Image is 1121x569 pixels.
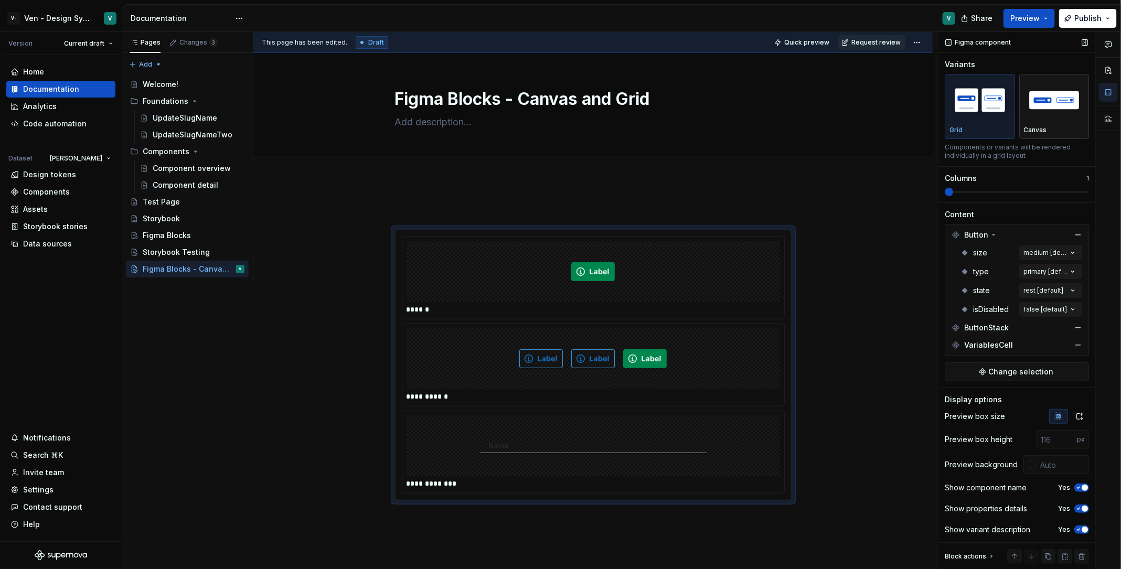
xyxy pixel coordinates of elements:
div: V [947,14,951,23]
div: Dataset [8,154,33,163]
svg: Supernova Logo [35,550,87,561]
div: V [109,14,112,23]
div: rest [default] [1023,286,1063,295]
button: Add [126,57,165,72]
button: Publish [1059,9,1117,28]
div: To enrich screen reader interactions, please activate Accessibility in Grammarly extension settings [395,205,792,500]
span: [PERSON_NAME] [50,154,102,163]
div: Show variant description [945,524,1030,535]
button: Help [6,516,115,533]
button: medium [default] [1019,245,1082,260]
div: Content [945,209,974,220]
div: Components [23,187,70,197]
div: Analytics [23,101,57,112]
img: placeholder [1024,81,1085,119]
a: Test Page [126,194,249,210]
div: Preview box height [945,434,1012,445]
button: Share [956,9,999,28]
span: size [973,248,987,258]
span: This page has been edited. [262,38,347,47]
a: Analytics [6,98,115,115]
div: Component detail [153,180,218,190]
a: Invite team [6,464,115,481]
button: Request review [838,35,905,50]
div: VariablesCell [947,337,1086,353]
a: Storybook Testing [126,244,249,261]
span: Request review [851,38,901,47]
a: Code automation [6,115,115,132]
input: Auto [1036,455,1089,474]
div: medium [default] [1023,249,1067,257]
a: Storybook stories [6,218,115,235]
a: Storybook [126,210,249,227]
div: Documentation [23,84,79,94]
div: Preview background [945,459,1018,470]
div: V [239,264,242,274]
button: primary [default] [1019,264,1082,279]
p: Canvas [1024,126,1047,134]
div: Page tree [126,76,249,277]
a: UpdateSlugName [136,110,249,126]
div: Figma Blocks - Canvas and Grid [143,264,229,274]
div: Code automation [23,119,87,129]
label: Yes [1058,504,1070,513]
div: Components [126,143,249,160]
span: Current draft [64,39,104,48]
a: Data sources [6,235,115,252]
div: Pages [130,38,161,47]
span: Add [139,60,152,69]
span: Change selection [989,367,1054,377]
button: Notifications [6,430,115,446]
a: Components [6,184,115,200]
div: Ven - Design System Test [24,13,91,24]
div: ButtonStack [947,319,1086,336]
div: Components or variants will be rendered individually in a grid layout [945,143,1089,160]
button: Current draft [59,36,118,51]
div: Components [143,146,189,157]
span: Quick preview [784,38,829,47]
div: Contact support [23,502,82,512]
span: ButtonStack [964,323,1009,333]
label: Yes [1058,525,1070,534]
button: Contact support [6,499,115,516]
button: placeholderGrid [945,74,1015,139]
input: 116 [1037,430,1077,449]
div: primary [default] [1023,267,1067,276]
div: Documentation [131,13,230,24]
p: Grid [949,126,963,134]
span: Share [971,13,992,24]
textarea: Figma Blocks - Canvas and Grid [393,87,789,112]
div: Foundations [126,93,249,110]
div: Preview box size [945,411,1005,422]
div: Figma Blocks [143,230,191,241]
div: Storybook Testing [143,247,210,257]
a: Assets [6,201,115,218]
div: Block actions [945,552,986,561]
div: Help [23,519,40,530]
span: Publish [1074,13,1102,24]
button: V-Ven - Design System TestV [2,7,120,29]
a: Documentation [6,81,115,98]
span: isDisabled [973,304,1009,315]
div: Draft [356,36,388,49]
div: Version [8,39,33,48]
a: UpdateSlugNameTwo [136,126,249,143]
div: V- [7,12,20,25]
div: Storybook [143,213,180,224]
div: Foundations [143,96,188,106]
div: Variants [945,59,975,70]
a: Welcome! [126,76,249,93]
button: placeholderCanvas [1019,74,1090,139]
button: Change selection [945,362,1089,381]
div: Component overview [153,163,231,174]
button: Preview [1003,9,1055,28]
button: [PERSON_NAME] [45,151,115,166]
div: Test Page [143,197,180,207]
p: 1 [1086,174,1089,182]
div: Block actions [945,549,996,564]
div: Invite team [23,467,64,478]
div: Columns [945,173,977,184]
span: state [973,285,990,296]
div: Welcome! [143,79,178,90]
